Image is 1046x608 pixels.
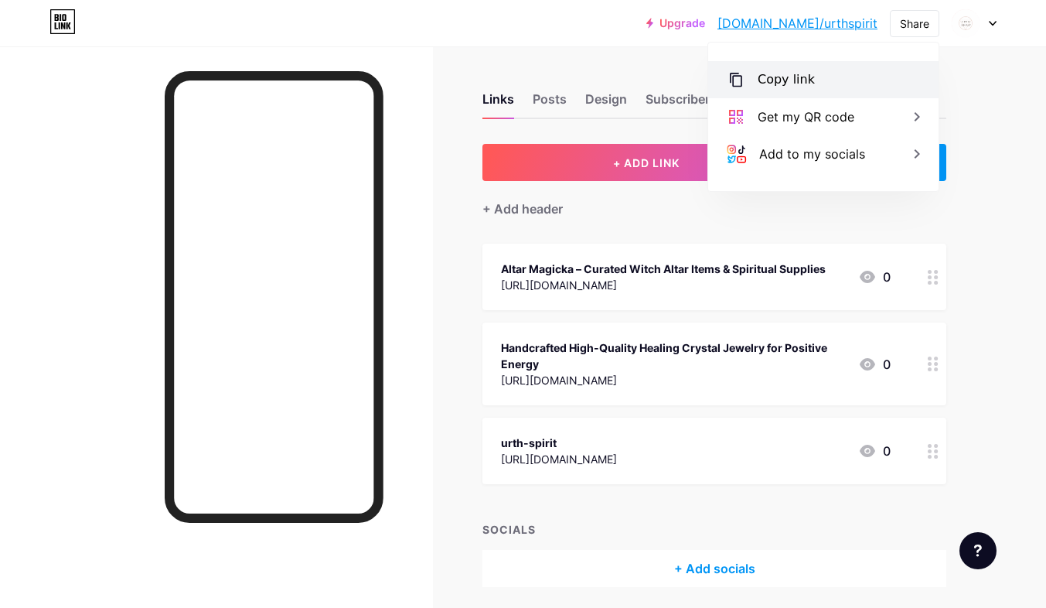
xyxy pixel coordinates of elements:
div: Share [900,15,929,32]
div: Design [585,90,627,118]
div: Handcrafted High-Quality Healing Crystal Jewelry for Positive Energy [501,340,846,372]
div: 0 [858,355,891,374]
div: [URL][DOMAIN_NAME] [501,277,826,293]
div: Altar Magicka – Curated Witch Altar Items & Spiritual Supplies [501,261,826,277]
div: Links [482,90,514,118]
div: SOCIALS [482,521,946,538]
div: urth-spirit [501,435,617,451]
button: + ADD LINK [482,144,811,181]
div: Copy link [758,70,815,89]
div: [URL][DOMAIN_NAME] [501,451,617,467]
div: 0 [858,268,891,286]
div: Get my QR code [758,108,854,126]
div: Add to my socials [759,145,865,163]
img: urthspirit [951,9,980,38]
a: Upgrade [646,17,705,29]
div: + Add socials [482,550,946,587]
span: + ADD LINK [613,156,680,169]
div: + Add header [482,200,563,218]
div: Subscribers [646,90,738,118]
div: 0 [858,442,891,460]
div: [URL][DOMAIN_NAME] [501,372,846,388]
a: [DOMAIN_NAME]/urthspirit [717,14,877,32]
div: Posts [533,90,567,118]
